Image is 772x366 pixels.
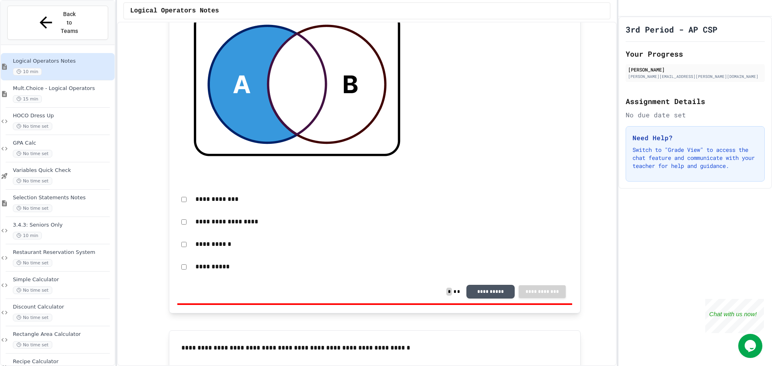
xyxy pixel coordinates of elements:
[13,249,113,256] span: Restaurant Reservation System
[13,194,113,201] span: Selection Statements Notes
[626,24,717,35] h1: 3rd Period - AP CSP
[13,314,52,321] span: No time set
[13,286,52,294] span: No time set
[632,146,758,170] p: Switch to "Grade View" to access the chat feature and communicate with your teacher for help and ...
[628,74,762,80] div: [PERSON_NAME][EMAIL_ADDRESS][PERSON_NAME][DOMAIN_NAME]
[13,58,113,65] span: Logical Operators Notes
[13,232,42,239] span: 10 min
[13,222,113,229] span: 3.4.3: Seniors Only
[13,112,113,119] span: HOCO Dress Up
[705,299,764,333] iframe: chat widget
[7,6,108,40] button: Back to Teams
[13,150,52,157] span: No time set
[626,110,765,120] div: No due date set
[13,331,113,338] span: Rectangle Area Calculator
[13,167,113,174] span: Variables Quick Check
[626,96,765,107] h2: Assignment Details
[13,259,52,267] span: No time set
[738,334,764,358] iframe: chat widget
[626,48,765,59] h2: Your Progress
[13,358,113,365] span: Recipe Calculator
[60,10,79,35] span: Back to Teams
[13,341,52,349] span: No time set
[13,85,113,92] span: Mult.Choice - Logical Operators
[13,276,113,283] span: Simple Calculator
[632,133,758,143] h3: Need Help?
[13,95,42,103] span: 15 min
[13,68,42,76] span: 10 min
[13,123,52,130] span: No time set
[130,6,219,16] span: Logical Operators Notes
[13,304,113,311] span: Discount Calculator
[13,204,52,212] span: No time set
[13,177,52,185] span: No time set
[628,66,762,73] div: [PERSON_NAME]
[13,140,113,147] span: GPA Calc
